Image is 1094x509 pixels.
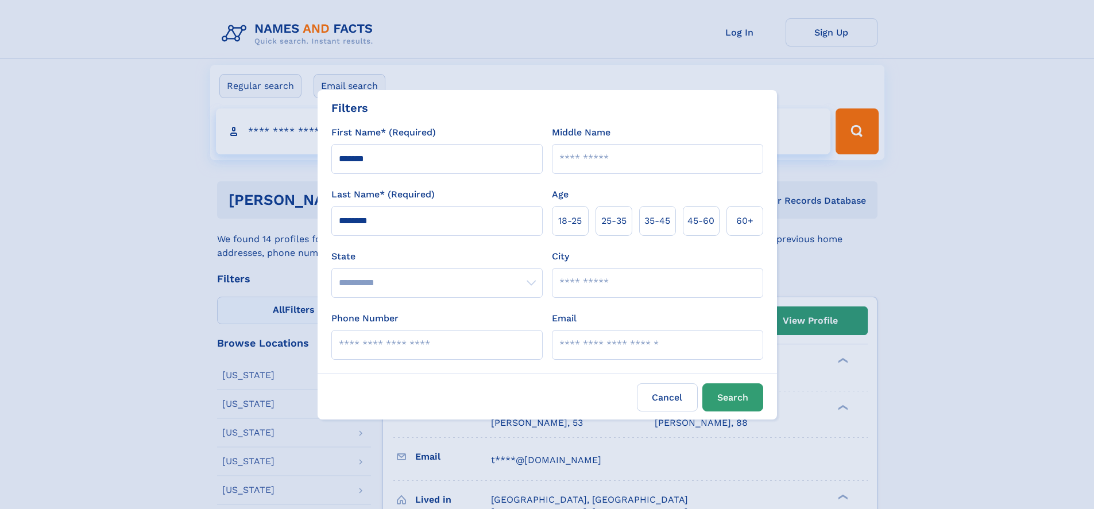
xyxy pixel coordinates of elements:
[687,214,714,228] span: 45‑60
[702,383,763,411] button: Search
[558,214,582,228] span: 18‑25
[552,312,577,325] label: Email
[331,250,543,263] label: State
[552,188,569,201] label: Age
[644,214,670,228] span: 35‑45
[552,250,569,263] label: City
[331,99,368,116] div: Filters
[552,126,610,139] label: Middle Name
[637,383,698,411] label: Cancel
[331,188,435,201] label: Last Name* (Required)
[331,312,399,325] label: Phone Number
[331,126,436,139] label: First Name* (Required)
[736,214,753,228] span: 60+
[601,214,627,228] span: 25‑35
